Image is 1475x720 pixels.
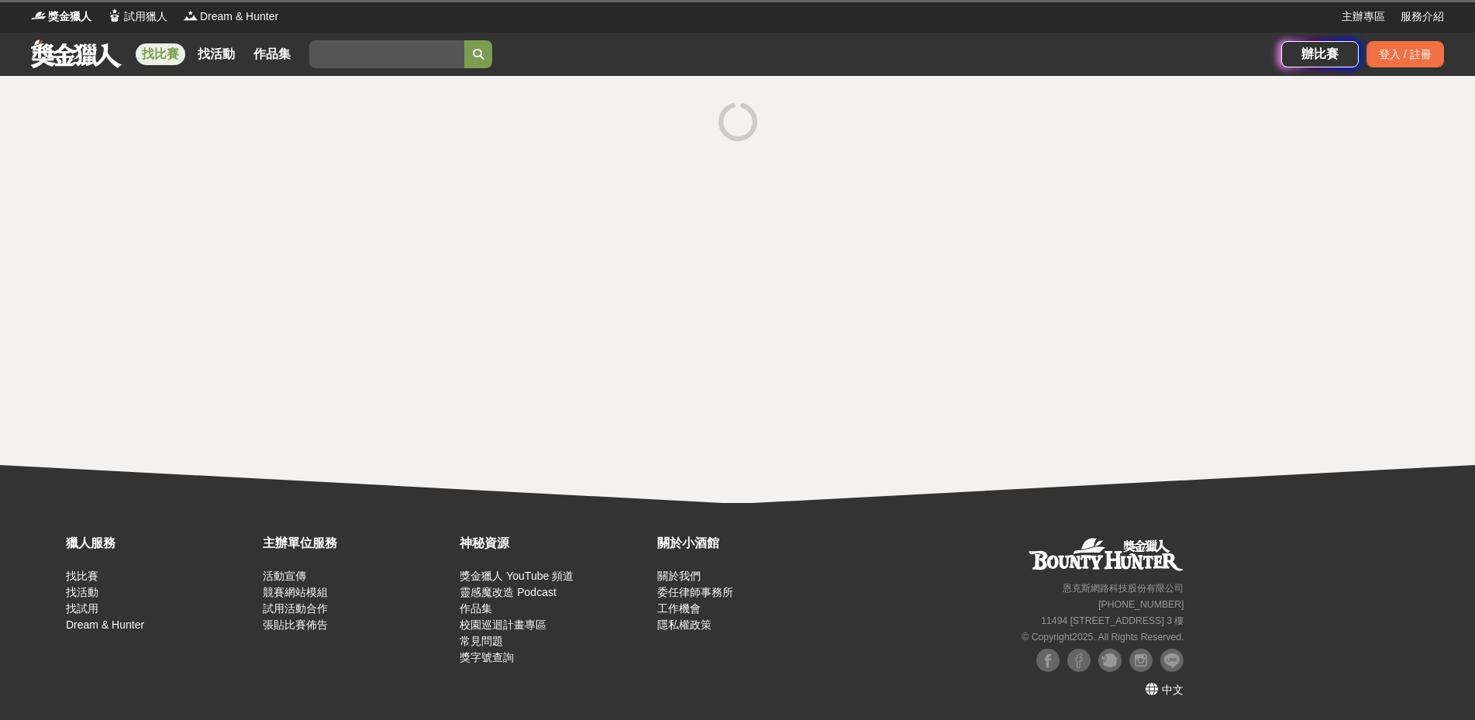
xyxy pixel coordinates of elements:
[460,602,492,615] a: 作品集
[48,9,91,25] span: 獎金獵人
[1129,649,1153,672] img: Instagram
[107,9,167,25] a: Logo試用獵人
[1036,649,1060,672] img: Facebook
[460,618,546,631] a: 校園巡迴計畫專區
[183,9,278,25] a: LogoDream & Hunter
[460,635,503,647] a: 常見問題
[191,43,241,65] a: 找活動
[1098,599,1184,610] small: [PHONE_NUMBER]
[1022,632,1184,642] small: © Copyright 2025 . All Rights Reserved.
[136,43,185,65] a: 找比賽
[183,8,198,23] img: Logo
[657,570,701,582] a: 關於我們
[460,586,556,598] a: 靈感魔改造 Podcast
[657,602,701,615] a: 工作機會
[263,586,328,598] a: 競賽網站模組
[66,534,255,553] div: 獵人服務
[657,534,846,553] div: 關於小酒館
[657,618,712,631] a: 隱私權政策
[200,9,278,25] span: Dream & Hunter
[460,534,649,553] div: 神秘資源
[1401,9,1444,25] a: 服務介紹
[460,651,514,663] a: 獎字號查詢
[107,8,122,23] img: Logo
[263,602,328,615] a: 試用活動合作
[1342,9,1385,25] a: 主辦專區
[263,618,328,631] a: 張貼比賽佈告
[263,570,306,582] a: 活動宣傳
[124,9,167,25] span: 試用獵人
[66,618,144,631] a: Dream & Hunter
[1160,649,1184,672] img: LINE
[66,570,98,582] a: 找比賽
[1041,615,1184,626] small: 11494 [STREET_ADDRESS] 3 樓
[657,586,733,598] a: 委任律師事務所
[1366,41,1444,67] div: 登入 / 註冊
[1281,41,1359,67] a: 辦比賽
[460,570,574,582] a: 獎金獵人 YouTube 頻道
[1162,684,1184,696] span: 中文
[1098,649,1122,672] img: Plurk
[247,43,297,65] a: 作品集
[31,9,91,25] a: Logo獎金獵人
[1063,583,1184,594] small: 恩克斯網路科技股份有限公司
[31,8,47,23] img: Logo
[1067,649,1091,672] img: Facebook
[263,534,452,553] div: 主辦單位服務
[66,586,98,598] a: 找活動
[66,602,98,615] a: 找試用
